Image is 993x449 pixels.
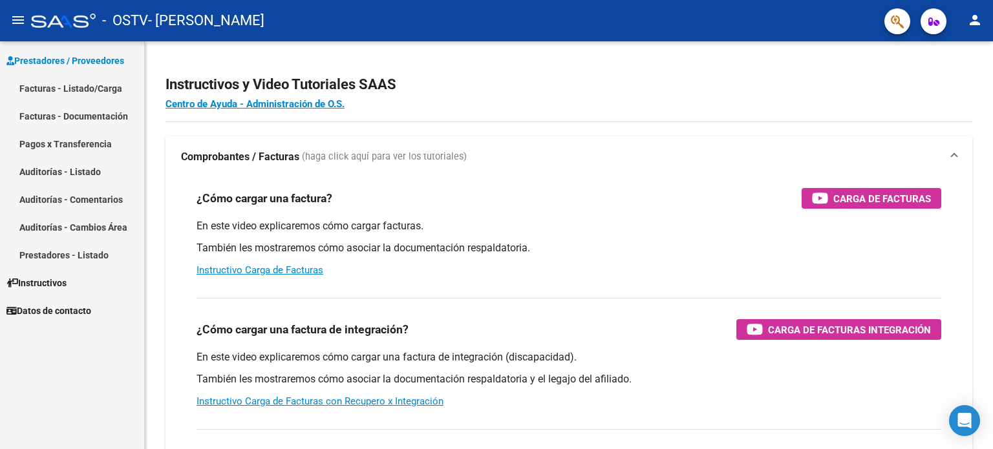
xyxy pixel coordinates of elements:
span: Datos de contacto [6,304,91,318]
mat-icon: menu [10,12,26,28]
h3: ¿Cómo cargar una factura? [197,189,332,207]
span: Carga de Facturas [833,191,931,207]
strong: Comprobantes / Facturas [181,150,299,164]
span: Carga de Facturas Integración [768,322,931,338]
mat-expansion-panel-header: Comprobantes / Facturas (haga click aquí para ver los tutoriales) [165,136,972,178]
span: (haga click aquí para ver los tutoriales) [302,150,467,164]
p: También les mostraremos cómo asociar la documentación respaldatoria. [197,241,941,255]
span: Instructivos [6,276,67,290]
span: Prestadores / Proveedores [6,54,124,68]
p: En este video explicaremos cómo cargar una factura de integración (discapacidad). [197,350,941,364]
span: - [PERSON_NAME] [148,6,264,35]
span: - OSTV [102,6,148,35]
h2: Instructivos y Video Tutoriales SAAS [165,72,972,97]
p: También les mostraremos cómo asociar la documentación respaldatoria y el legajo del afiliado. [197,372,941,386]
p: En este video explicaremos cómo cargar facturas. [197,219,941,233]
h3: ¿Cómo cargar una factura de integración? [197,320,409,339]
a: Centro de Ayuda - Administración de O.S. [165,98,345,110]
div: Open Intercom Messenger [949,405,980,436]
mat-icon: person [967,12,983,28]
button: Carga de Facturas Integración [736,319,941,340]
a: Instructivo Carga de Facturas [197,264,323,276]
a: Instructivo Carga de Facturas con Recupero x Integración [197,395,443,407]
button: Carga de Facturas [802,188,941,209]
